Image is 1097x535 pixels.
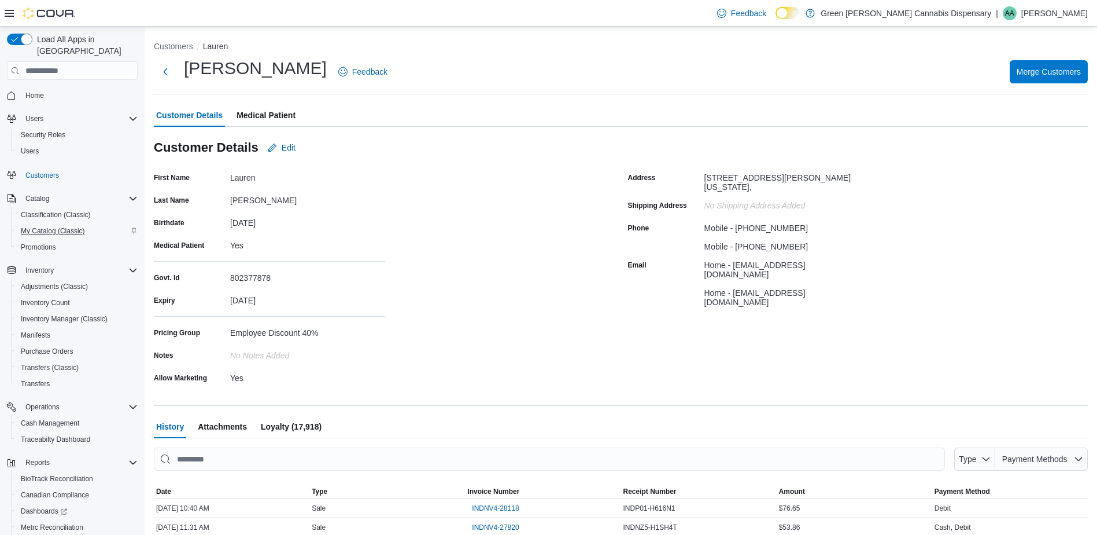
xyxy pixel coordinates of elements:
[154,42,193,51] button: Customers
[156,523,209,532] span: [DATE] 11:31 AM
[12,327,142,343] button: Manifests
[21,507,67,516] span: Dashboards
[21,347,73,356] span: Purchase Orders
[1017,66,1081,78] span: Merge Customers
[954,448,996,471] button: Type
[21,490,89,500] span: Canadian Compliance
[21,379,50,389] span: Transfers
[21,192,138,206] span: Catalog
[21,331,50,340] span: Manifests
[21,456,138,470] span: Reports
[154,351,173,360] label: Notes
[25,91,44,100] span: Home
[21,314,108,324] span: Inventory Manager (Classic)
[623,504,675,513] span: INDP01-H616N1
[25,266,54,275] span: Inventory
[156,104,223,127] span: Customer Details
[1021,6,1088,20] p: [PERSON_NAME]
[334,60,392,83] a: Feedback
[12,239,142,255] button: Promotions
[16,361,138,375] span: Transfers (Classic)
[623,523,677,532] span: INDNZ5-H1SH4T
[203,42,228,51] button: Lauren
[154,241,204,250] label: Medical Patient
[996,6,998,20] p: |
[628,173,656,182] label: Address
[704,196,859,210] div: No Shipping Address added
[12,487,142,503] button: Canadian Compliance
[16,377,54,391] a: Transfers
[230,191,385,205] div: [PERSON_NAME]
[935,523,971,532] span: Cash, Debit
[21,263,58,277] button: Inventory
[12,415,142,431] button: Cash Management
[21,192,54,206] button: Catalog
[12,431,142,448] button: Traceabilty Dashboard
[775,7,800,19] input: Dark Mode
[467,521,523,534] button: INDNV4-27820
[12,223,142,239] button: My Catalog (Classic)
[154,218,184,228] label: Birthdate
[2,190,142,207] button: Catalog
[12,503,142,519] a: Dashboards
[1002,455,1068,464] span: Payment Methods
[16,144,138,158] span: Users
[25,458,50,467] span: Reports
[21,419,79,428] span: Cash Management
[704,284,859,307] div: Home - [EMAIL_ADDRESS][DOMAIN_NAME]
[230,269,385,283] div: 802377878
[16,416,84,430] a: Cash Management
[620,485,776,499] button: Receipt Number
[472,504,519,513] span: INDNV4-28118
[21,456,54,470] button: Reports
[959,455,976,464] span: Type
[465,485,620,499] button: Invoice Number
[154,448,945,471] input: This is a search bar. As you type, the results lower in the page will automatically filter.
[2,262,142,279] button: Inventory
[16,521,138,534] span: Metrc Reconciliation
[12,295,142,311] button: Inventory Count
[21,130,65,140] span: Security Roles
[16,312,138,326] span: Inventory Manager (Classic)
[21,523,83,532] span: Metrc Reconciliation
[312,487,327,496] span: Type
[21,243,56,252] span: Promotions
[21,168,64,182] a: Customers
[16,328,55,342] a: Manifests
[154,296,175,305] label: Expiry
[21,210,91,219] span: Classification (Classic)
[16,504,138,518] span: Dashboards
[12,127,142,143] button: Security Roles
[230,346,385,360] div: No Notes added
[2,166,142,183] button: Customers
[16,345,78,358] a: Purchase Orders
[16,224,90,238] a: My Catalog (Classic)
[16,224,138,238] span: My Catalog (Classic)
[628,223,649,233] label: Phone
[16,240,61,254] a: Promotions
[12,207,142,223] button: Classification (Classic)
[237,104,296,127] span: Medical Patient
[230,291,385,305] div: [DATE]
[12,279,142,295] button: Adjustments (Classic)
[21,400,64,414] button: Operations
[16,345,138,358] span: Purchase Orders
[16,521,88,534] a: Metrc Reconciliation
[21,88,138,102] span: Home
[21,89,49,102] a: Home
[2,455,142,471] button: Reports
[21,112,138,126] span: Users
[25,114,43,123] span: Users
[309,485,465,499] button: Type
[16,433,138,446] span: Traceabilty Dashboard
[154,328,200,338] label: Pricing Group
[12,143,142,159] button: Users
[21,282,88,291] span: Adjustments (Classic)
[282,142,296,153] span: Edit
[16,128,138,142] span: Security Roles
[21,167,138,182] span: Customers
[16,328,138,342] span: Manifests
[154,485,309,499] button: Date
[230,214,385,228] div: [DATE]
